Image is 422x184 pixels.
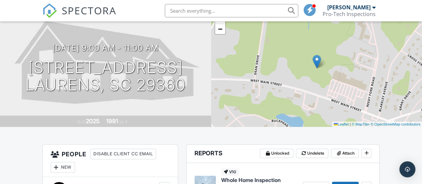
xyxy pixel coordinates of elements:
[25,59,186,94] h1: [STREET_ADDRESS] Laurens, SC 29360
[352,122,370,126] a: © MapTiler
[165,4,298,17] input: Search everything...
[399,161,415,177] div: Open Intercom Messenger
[90,149,156,159] div: Disable Client CC Email
[327,4,371,11] div: [PERSON_NAME]
[313,55,321,68] img: Marker
[334,122,349,126] a: Leaflet
[106,118,118,125] div: 1991
[86,118,100,125] div: 2025
[215,24,225,34] a: Zoom out
[43,145,178,177] h3: People
[77,119,85,124] span: Built
[218,25,222,33] span: −
[350,122,351,126] span: |
[52,43,158,52] h3: [DATE] 9:00 am - 11:00 am
[62,3,116,17] span: SPECTORA
[323,11,376,17] div: Pro-Tech Inspections
[42,9,116,23] a: SPECTORA
[51,162,75,173] div: New
[42,3,57,18] img: The Best Home Inspection Software - Spectora
[371,122,420,126] a: © OpenStreetMap contributors
[119,119,128,124] span: sq. ft.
